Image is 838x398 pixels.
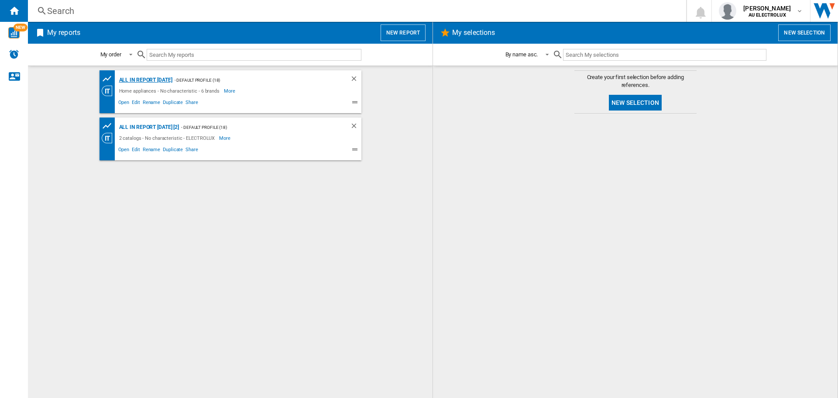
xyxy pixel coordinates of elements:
[161,145,184,156] span: Duplicate
[574,73,697,89] span: Create your first selection before adding references.
[8,27,20,38] img: wise-card.svg
[172,75,333,86] div: - Default profile (18)
[749,12,786,18] b: AU ELECTROLUX
[102,133,117,143] div: Category View
[147,49,361,61] input: Search My reports
[778,24,831,41] button: New selection
[743,4,791,13] span: [PERSON_NAME]
[184,98,199,109] span: Share
[117,145,131,156] span: Open
[381,24,426,41] button: New report
[131,98,141,109] span: Edit
[219,133,232,143] span: More
[350,122,361,133] div: Delete
[117,122,179,133] div: All in report [DATE] [2]
[131,145,141,156] span: Edit
[184,145,199,156] span: Share
[350,75,361,86] div: Delete
[117,75,172,86] div: All in report [DATE]
[117,133,220,143] div: 2 catalogs - No characteristic - ELECTROLUX
[505,51,538,58] div: By name asc.
[224,86,237,96] span: More
[9,49,19,59] img: alerts-logo.svg
[179,122,332,133] div: - Default profile (18)
[102,121,117,132] div: Product prices grid
[102,86,117,96] div: Category View
[14,24,27,31] span: NEW
[45,24,82,41] h2: My reports
[117,98,131,109] span: Open
[563,49,766,61] input: Search My selections
[47,5,663,17] div: Search
[141,98,161,109] span: Rename
[141,145,161,156] span: Rename
[100,51,121,58] div: My order
[450,24,497,41] h2: My selections
[161,98,184,109] span: Duplicate
[102,73,117,84] div: Product prices grid
[117,86,224,96] div: Home appliances - No characteristic - 6 brands
[609,95,662,111] button: New selection
[719,2,736,20] img: profile.jpg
